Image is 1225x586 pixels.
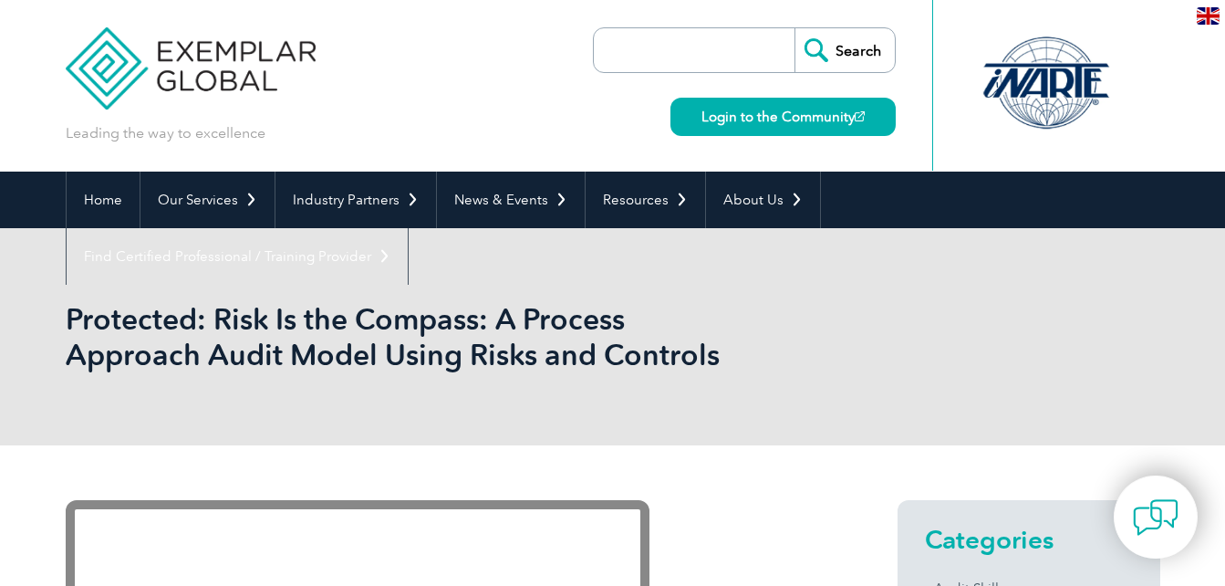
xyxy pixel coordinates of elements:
p: Leading the way to excellence [66,123,265,143]
a: Home [67,172,140,228]
a: Resources [586,172,705,228]
a: Industry Partners [275,172,436,228]
img: contact-chat.png [1133,495,1178,540]
a: Login to the Community [670,98,896,136]
a: News & Events [437,172,585,228]
input: Search [794,28,895,72]
img: en [1197,7,1220,25]
img: open_square.png [855,111,865,121]
h2: Categories [925,525,1133,554]
a: Find Certified Professional / Training Provider [67,228,408,285]
a: Our Services [140,172,275,228]
h1: Protected: Risk Is the Compass: A Process Approach Audit Model Using Risks and Controls [66,301,766,372]
a: About Us [706,172,820,228]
